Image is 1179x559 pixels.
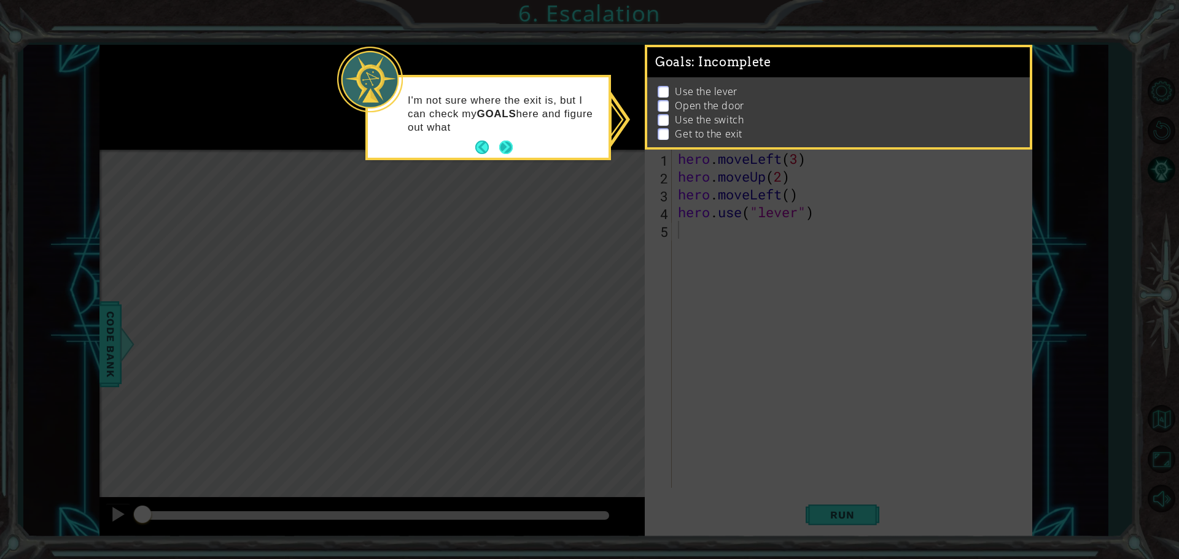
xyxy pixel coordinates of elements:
p: Use the lever [675,85,737,98]
span: : Incomplete [691,55,771,69]
p: Get to the exit [675,127,742,141]
button: Back [475,141,499,154]
p: Use the switch [675,113,744,126]
p: Open the door [675,99,744,112]
strong: GOALS [477,108,516,120]
button: Next [499,141,513,154]
span: Goals [655,55,771,70]
p: I'm not sure where the exit is, but I can check my here and figure out what [408,94,600,134]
